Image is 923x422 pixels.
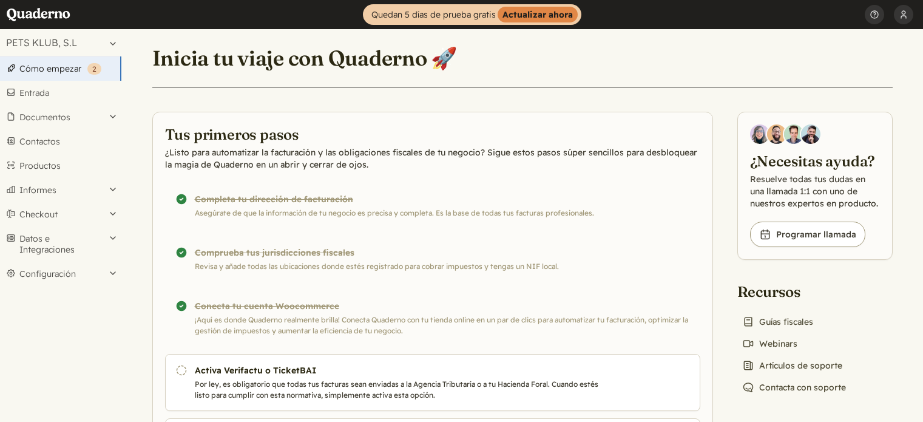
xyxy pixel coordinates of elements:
strong: Actualizar ahora [498,7,578,22]
a: Contacta con soporte [737,379,851,396]
h2: ¿Necesitas ayuda? [750,151,880,171]
span: 2 [92,64,96,73]
img: Diana Carrasco, Account Executive at Quaderno [750,124,769,144]
img: Javier Rubio, DevRel at Quaderno [801,124,820,144]
a: Webinars [737,335,802,352]
a: Activa Verifactu o TicketBAI Por ley, es obligatorio que todas tus facturas sean enviadas a la Ag... [165,354,700,411]
h2: Recursos [737,282,851,301]
h2: Tus primeros pasos [165,124,700,144]
h1: Inicia tu viaje con Quaderno 🚀 [152,45,458,72]
a: Quedan 5 días de prueba gratisActualizar ahora [363,4,581,25]
img: Ivo Oltmans, Business Developer at Quaderno [784,124,803,144]
p: ¿Listo para automatizar la facturación y las obligaciones fiscales de tu negocio? Sigue estos pas... [165,146,700,171]
h3: Activa Verifactu o TicketBAI [195,364,609,376]
img: Jairo Fumero, Account Executive at Quaderno [767,124,786,144]
p: Por ley, es obligatorio que todas tus facturas sean enviadas a la Agencia Tributaria o a tu Hacie... [195,379,609,401]
a: Programar llamada [750,222,865,247]
a: Artículos de soporte [737,357,847,374]
a: Guías fiscales [737,313,818,330]
p: Resuelve todas tus dudas en una llamada 1:1 con uno de nuestros expertos en producto. [750,173,880,209]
